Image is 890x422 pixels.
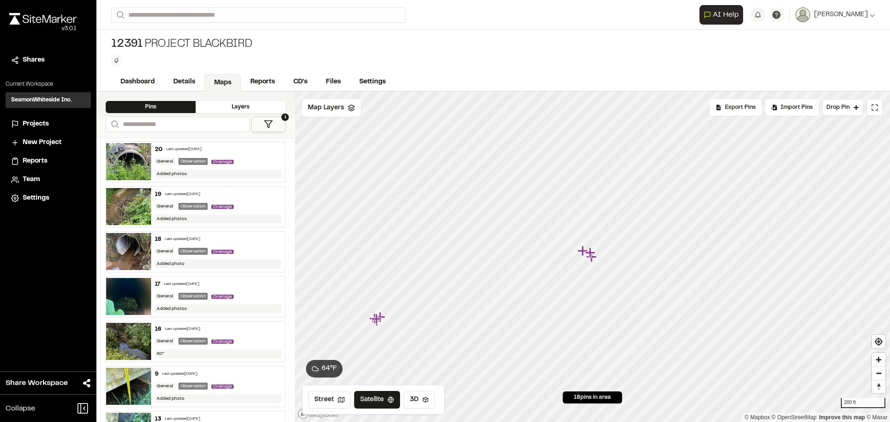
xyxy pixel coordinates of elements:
[164,282,199,287] div: Last updated [DATE]
[744,414,770,421] a: Mapbox
[155,370,159,378] div: 9
[372,315,384,327] div: Map marker
[111,37,143,52] span: 12391
[371,313,383,325] div: Map marker
[11,138,85,148] a: New Project
[155,325,161,334] div: 16
[350,73,395,91] a: Settings
[155,170,282,178] div: Added photos
[781,103,813,112] span: Import Pins
[795,7,875,22] button: [PERSON_NAME]
[11,119,85,129] a: Projects
[23,119,49,129] span: Projects
[196,101,286,113] div: Layers
[298,409,338,419] a: Mapbox logo
[872,353,885,366] button: Zoom in
[822,99,863,116] button: Drop Pin
[111,37,253,52] div: Project Blackbird
[178,338,208,345] div: Observation
[11,175,85,185] a: Team
[872,366,885,380] button: Zoom out
[106,368,151,405] img: file
[155,158,175,165] div: General
[713,9,739,20] span: AI Help
[765,99,819,116] div: Import Pins into your project
[211,205,234,209] span: Drainage
[155,304,282,313] div: Added photos
[866,414,888,421] a: Maxar
[826,103,850,112] span: Drop Pin
[6,378,68,389] span: Share Workspace
[23,156,47,166] span: Reports
[155,349,282,358] div: 60”
[404,391,435,409] button: 3D
[106,278,151,315] img: file
[162,372,197,377] div: Last updated [DATE]
[9,13,76,25] img: rebrand.png
[6,80,91,88] p: Current Workspace
[23,175,40,185] span: Team
[11,193,85,203] a: Settings
[11,156,85,166] a: Reports
[872,335,885,348] button: Find my location
[354,391,400,409] button: Satellite
[165,416,200,422] div: Last updated [DATE]
[585,247,597,259] div: Map marker
[241,73,284,91] a: Reports
[155,383,175,390] div: General
[369,313,381,325] div: Map marker
[211,340,234,344] span: Drainage
[204,74,241,92] a: Maps
[308,103,344,113] span: Map Layers
[106,101,196,113] div: Pins
[178,383,208,390] div: Observation
[772,414,817,421] a: OpenStreetMap
[9,25,76,33] div: Oh geez...please don't...
[211,160,234,164] span: Drainage
[578,245,590,257] div: Map marker
[106,143,151,180] img: file
[106,233,151,270] img: file
[178,293,208,300] div: Observation
[178,248,208,255] div: Observation
[155,248,175,255] div: General
[111,73,164,91] a: Dashboard
[322,364,337,374] span: 64 ° F
[284,73,317,91] a: CD's
[155,338,175,345] div: General
[178,158,208,165] div: Observation
[11,96,72,104] h3: SeamonWhiteside Inc.
[155,259,282,268] div: Added photo
[166,147,202,152] div: Last updated [DATE]
[841,398,885,408] div: 200 ft
[211,384,234,389] span: Drainage
[155,293,175,300] div: General
[306,360,343,378] button: 64°F
[155,203,175,210] div: General
[106,188,151,225] img: file
[155,280,160,289] div: 17
[6,403,35,414] span: Collapse
[281,113,289,121] span: 1
[165,237,200,242] div: Last updated [DATE]
[155,190,161,199] div: 19
[106,323,151,360] img: file
[211,295,234,299] span: Drainage
[795,7,810,22] img: User
[872,367,885,380] span: Zoom out
[111,7,128,23] button: Search
[155,145,163,154] div: 20
[23,55,44,65] span: Shares
[574,393,611,402] span: 18 pins in area
[178,203,208,210] div: Observation
[11,55,85,65] a: Shares
[111,56,121,66] button: Edit Tags
[106,117,122,132] button: Search
[23,193,49,203] span: Settings
[710,99,762,116] div: No pins available to export
[308,391,350,409] button: Street
[164,73,204,91] a: Details
[699,5,747,25] div: Open AI Assistant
